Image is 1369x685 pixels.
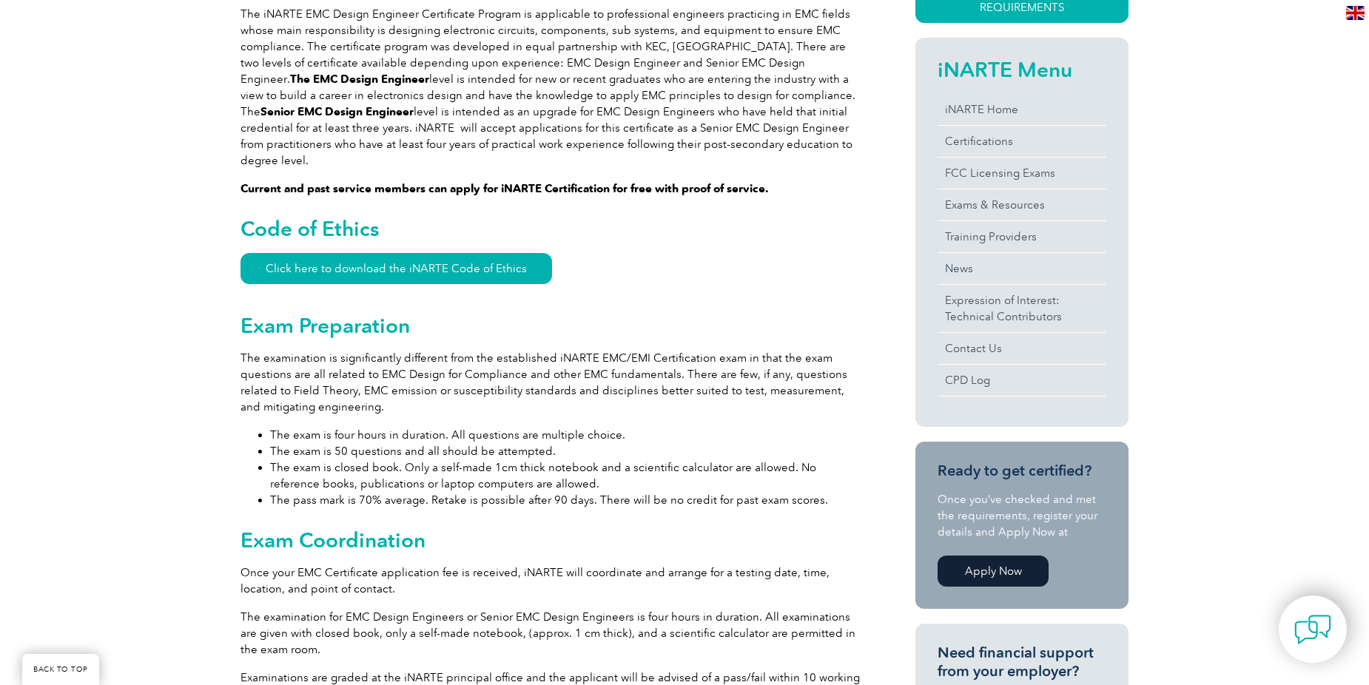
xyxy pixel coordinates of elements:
a: BACK TO TOP [22,654,99,685]
a: Apply Now [938,556,1049,587]
li: The exam is four hours in duration. All questions are multiple choice. [270,427,862,443]
p: Once you’ve checked and met the requirements, register your details and Apply Now at [938,491,1106,540]
img: en [1346,6,1365,20]
a: FCC Licensing Exams [938,158,1106,189]
a: News [938,253,1106,284]
a: iNARTE Home [938,94,1106,125]
h2: iNARTE Menu [938,58,1106,81]
strong: Current and past service members can apply for iNARTE Certification for free with proof of service. [240,182,769,195]
a: Expression of Interest:Technical Contributors [938,285,1106,332]
h2: Exam Coordination [240,528,862,552]
p: The examination is significantly different from the established iNARTE EMC/EMI Certification exam... [240,350,862,415]
p: Once your EMC Certificate application fee is received, iNARTE will coordinate and arrange for a t... [240,564,862,597]
a: Contact Us [938,333,1106,364]
a: Click here to download the iNARTE Code of Ethics [240,253,552,284]
li: The exam is 50 questions and all should be attempted. [270,443,862,459]
h3: Ready to get certified? [938,462,1106,480]
h2: Exam Preparation [240,314,862,337]
img: contact-chat.png [1294,611,1331,648]
li: The pass mark is 70% average. Retake is possible after 90 days. There will be no credit for past ... [270,492,862,508]
a: Training Providers [938,221,1106,252]
h2: Code of Ethics [240,217,862,240]
a: Exams & Resources [938,189,1106,220]
a: CPD Log [938,365,1106,396]
strong: The EMC Design Engineer [290,72,429,86]
li: The exam is closed book. Only a self-made 1cm thick notebook and a scientific calculator are allo... [270,459,862,492]
h3: Need financial support from your employer? [938,644,1106,681]
a: Certifications [938,126,1106,157]
p: The iNARTE EMC Design Engineer Certificate Program is applicable to professional engineers practi... [240,6,862,169]
strong: Senior EMC Design Engineer [260,105,414,118]
p: The examination for EMC Design Engineers or Senior EMC Design Engineers is four hours in duration... [240,609,862,658]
